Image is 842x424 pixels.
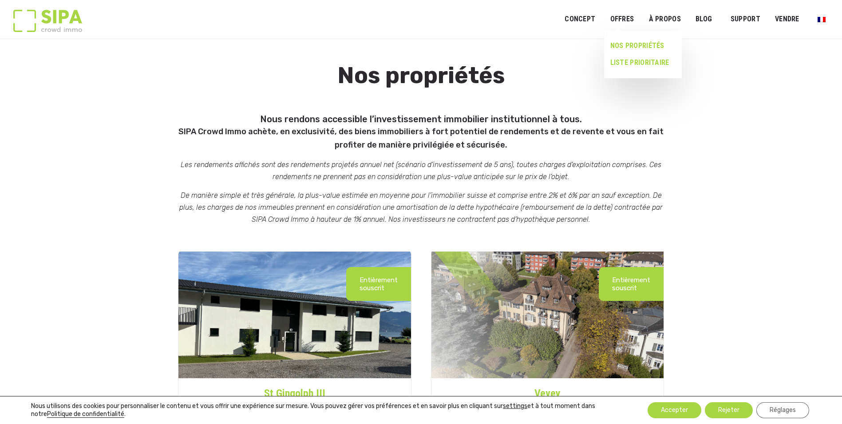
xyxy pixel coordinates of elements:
a: Politique de confidentialité [47,410,124,418]
a: Concept [559,9,601,29]
a: SUPPORT [725,9,766,29]
button: Rejeter [705,402,753,418]
a: LISTE PRIORITAIRE [604,54,675,71]
button: Accepter [648,402,701,418]
p: Entièrement souscrit [360,276,398,292]
a: NOS PROPRIÉTÉS [604,37,675,54]
h1: Nos propriétés [174,63,668,109]
a: St Gingolph III [178,378,411,401]
a: Blog [690,9,718,29]
img: Français [818,17,826,22]
a: VENDRE [769,9,805,29]
em: Les rendements affichés sont des rendements projetés annuel net (scénario d’investissement de 5 a... [181,160,661,181]
h5: Nous rendons accessible l’investissement immobilier institutionnel à tous. [174,110,668,152]
button: settings [503,402,527,410]
img: Logo [13,10,82,32]
p: SIPA Crowd Immo achète, en exclusivité, des biens immobiliers à fort potentiel de rendements et d... [174,125,668,152]
a: Passer à [812,11,831,28]
nav: Menu principal [565,8,829,30]
p: Entièrement souscrit [612,276,650,292]
p: Nous utilisons des cookies pour personnaliser le contenu et vous offrir une expérience sur mesure... [31,402,621,418]
a: OFFRES [604,9,640,29]
img: st-gin-iii [178,252,411,378]
a: Vevey [431,378,664,401]
button: Réglages [756,402,809,418]
a: À PROPOS [643,9,687,29]
em: De manière simple et très générale, la plus-value estimée en moyenne pour l’immobilier suisse et ... [179,191,663,224]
